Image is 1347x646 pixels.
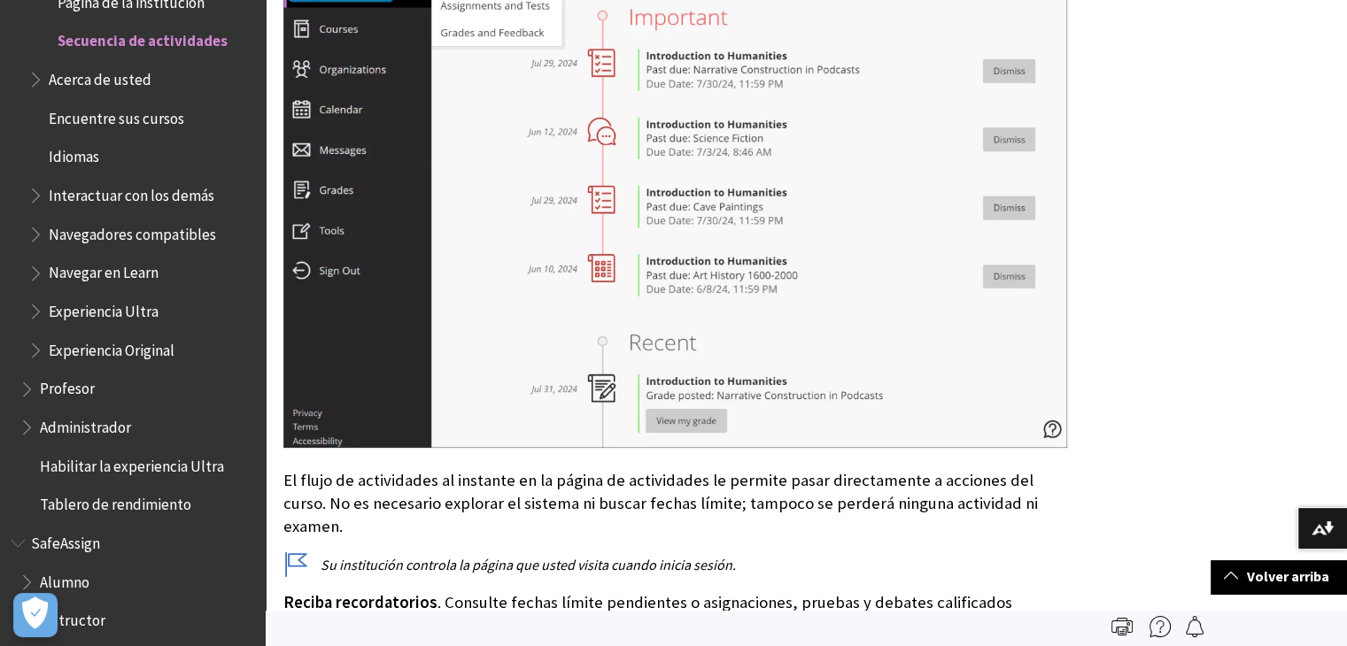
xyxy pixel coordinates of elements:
img: Print [1111,616,1133,637]
span: Experiencia Original [49,335,174,359]
a: Volver arriba [1211,560,1347,593]
img: Follow this page [1184,616,1205,637]
span: Idiomas [49,142,99,166]
p: . Consulte fechas límite pendientes o asignaciones, pruebas y debates calificados próximos. [283,591,1067,637]
span: Profesor [40,374,95,398]
span: Encuentre sus cursos [49,104,184,127]
p: Su institución controla la página que usted visita cuando inicia sesión. [283,555,1067,574]
span: Experiencia Ultra [49,296,159,320]
span: Navegadores compatibles [49,219,216,243]
span: Administrador [40,412,131,436]
span: Habilitar la experiencia Ultra [40,451,224,475]
span: Instructor [40,606,105,630]
p: El flujo de actividades al instante en la página de actividades le permite pasar directamente a a... [283,469,1067,539]
span: SafeAssign [31,528,100,552]
span: Tablero de rendimiento [40,490,191,514]
img: More help [1150,616,1171,637]
span: Navegar en Learn [49,258,159,282]
button: Abrir preferencias [13,593,58,637]
span: Secuencia de actividades [58,27,228,50]
span: Acerca de usted [49,65,151,88]
span: Reciba recordatorios [283,592,437,612]
span: Alumno [40,567,89,591]
span: Interactuar con los demás [49,181,214,204]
